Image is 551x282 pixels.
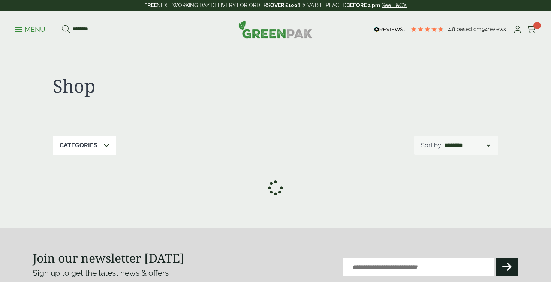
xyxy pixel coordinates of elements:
i: My Account [513,26,522,33]
strong: Join our newsletter [DATE] [33,250,184,266]
p: Categories [60,141,97,150]
select: Shop order [443,141,491,150]
strong: FREE [144,2,157,8]
span: 0 [533,22,541,29]
span: 4.8 [448,26,457,32]
a: Menu [15,25,45,33]
div: 4.78 Stars [410,26,444,33]
p: Sign up to get the latest news & offers [33,267,251,279]
p: Menu [15,25,45,34]
h1: Shop [53,75,275,97]
strong: OVER £100 [270,2,298,8]
span: 194 [479,26,488,32]
a: 0 [527,24,536,35]
p: Sort by [421,141,441,150]
strong: BEFORE 2 pm [346,2,380,8]
span: reviews [488,26,506,32]
span: Based on [457,26,479,32]
a: See T&C's [382,2,407,8]
i: Cart [527,26,536,33]
img: GreenPak Supplies [238,20,313,38]
img: REVIEWS.io [374,27,407,32]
